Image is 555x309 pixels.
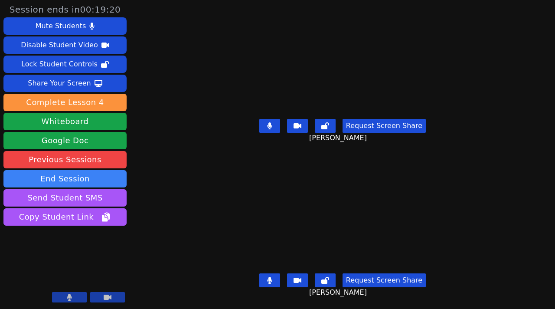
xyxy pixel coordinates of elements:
[3,132,127,149] a: Google Doc
[3,36,127,54] button: Disable Student Video
[21,57,98,71] div: Lock Student Controls
[3,17,127,35] button: Mute Students
[3,151,127,168] a: Previous Sessions
[309,287,369,298] span: [PERSON_NAME]
[3,75,127,92] button: Share Your Screen
[3,189,127,207] button: Send Student SMS
[3,56,127,73] button: Lock Student Controls
[343,119,426,133] button: Request Screen Share
[343,273,426,287] button: Request Screen Share
[3,170,127,187] button: End Session
[309,133,369,143] span: [PERSON_NAME]
[21,38,98,52] div: Disable Student Video
[19,211,111,223] span: Copy Student Link
[10,3,121,16] span: Session ends in
[36,19,86,33] div: Mute Students
[3,208,127,226] button: Copy Student Link
[80,4,121,15] time: 00:19:20
[3,94,127,111] button: Complete Lesson 4
[28,76,91,90] div: Share Your Screen
[3,113,127,130] button: Whiteboard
